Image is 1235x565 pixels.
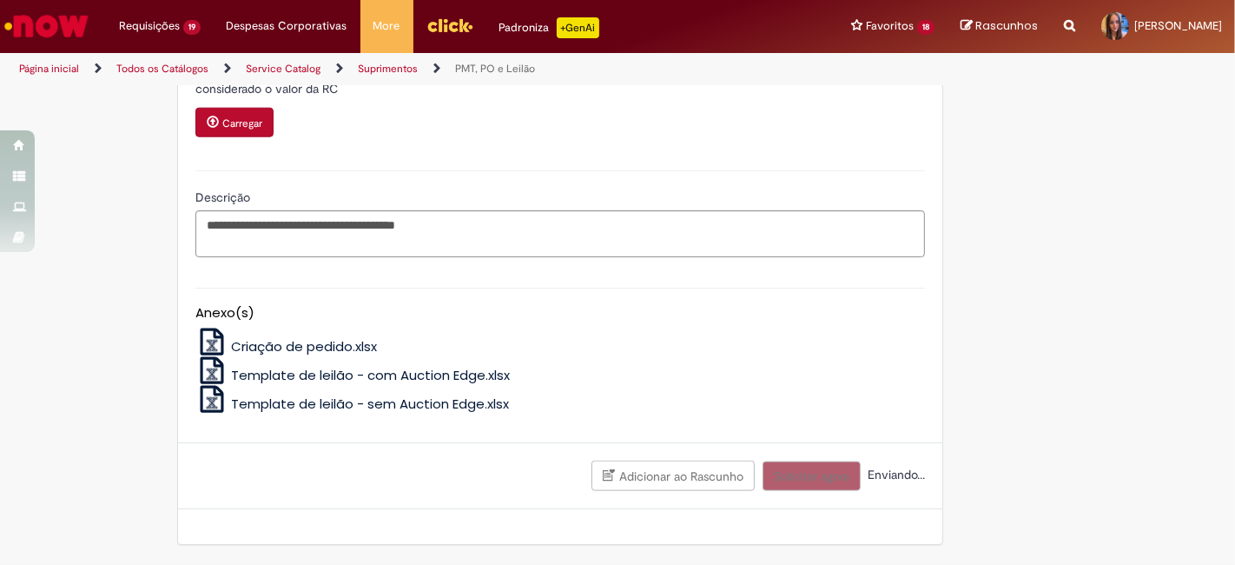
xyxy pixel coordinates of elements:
span: 18 [917,20,935,35]
a: Template de leilão - com Auction Edge.xlsx [195,366,511,384]
textarea: Descrição [195,210,925,256]
a: Template de leilão - sem Auction Edge.xlsx [195,395,510,413]
a: Suprimentos [358,62,418,76]
a: Service Catalog [246,62,320,76]
span: Despesas Corporativas [227,17,347,35]
span: More [373,17,400,35]
span: Favoritos [866,17,914,35]
span: Requisições [119,17,180,35]
span: [PERSON_NAME] [1134,18,1222,33]
a: Criação de pedido.xlsx [195,337,378,356]
span: Descrição [195,189,254,205]
span: Anexar evidência de negociação que nos ajude a calcular o preço net para o pedido - caso não seja... [195,63,864,96]
div: Padroniza [499,17,599,38]
span: Template de leilão - sem Auction Edge.xlsx [231,395,509,413]
small: Carregar [222,116,262,130]
p: +GenAi [557,17,599,38]
span: Template de leilão - com Auction Edge.xlsx [231,366,510,384]
a: Página inicial [19,62,79,76]
a: Rascunhos [961,18,1038,35]
span: 19 [183,20,201,35]
ul: Trilhas de página [13,53,810,85]
button: Carregar anexo de Anexar evidência de negociação que nos ajude a calcular o preço net para o pedi... [195,108,274,137]
img: click_logo_yellow_360x200.png [426,12,473,38]
span: Criação de pedido.xlsx [231,337,377,356]
img: ServiceNow [2,9,91,43]
span: Rascunhos [975,17,1038,34]
a: Todos os Catálogos [116,62,208,76]
h5: Anexo(s) [195,306,925,321]
a: PMT, PO e Leilão [455,62,535,76]
span: Enviando... [864,467,925,482]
